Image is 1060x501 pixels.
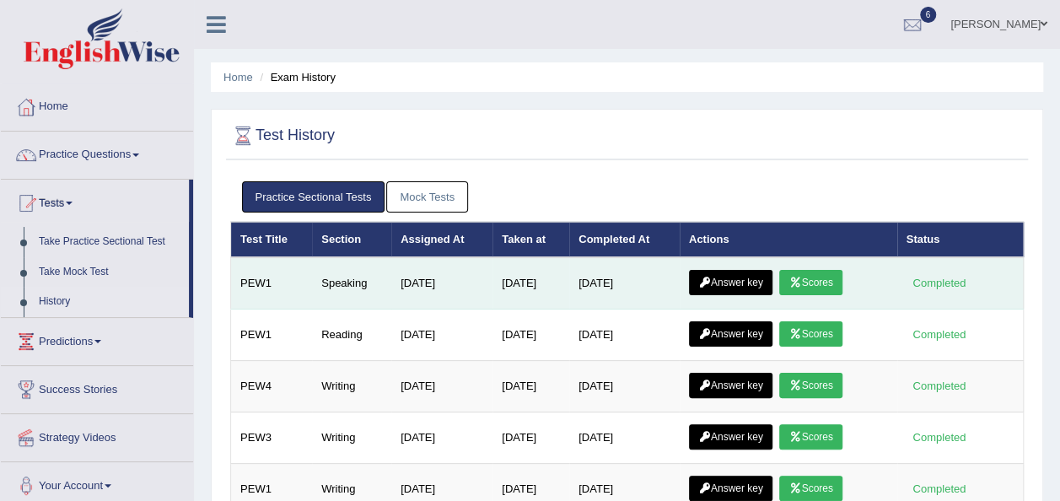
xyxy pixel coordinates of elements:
[31,287,189,317] a: History
[391,361,492,412] td: [DATE]
[231,222,313,257] th: Test Title
[1,180,189,222] a: Tests
[689,270,772,295] a: Answer key
[312,412,391,464] td: Writing
[391,257,492,310] td: [DATE]
[689,424,772,450] a: Answer key
[256,69,336,85] li: Exam History
[312,361,391,412] td: Writing
[31,257,189,288] a: Take Mock Test
[1,414,193,456] a: Strategy Videos
[689,373,772,398] a: Answer key
[391,412,492,464] td: [DATE]
[231,310,313,361] td: PEW1
[569,412,680,464] td: [DATE]
[569,222,680,257] th: Completed At
[907,326,972,343] div: Completed
[907,428,972,446] div: Completed
[779,373,842,398] a: Scores
[242,181,385,213] a: Practice Sectional Tests
[569,361,680,412] td: [DATE]
[779,476,842,501] a: Scores
[312,310,391,361] td: Reading
[1,318,193,360] a: Predictions
[920,7,937,23] span: 6
[391,310,492,361] td: [DATE]
[907,377,972,395] div: Completed
[492,412,569,464] td: [DATE]
[1,366,193,408] a: Success Stories
[897,222,1024,257] th: Status
[312,257,391,310] td: Speaking
[31,227,189,257] a: Take Practice Sectional Test
[492,222,569,257] th: Taken at
[689,476,772,501] a: Answer key
[223,71,253,83] a: Home
[779,270,842,295] a: Scores
[231,412,313,464] td: PEW3
[386,181,468,213] a: Mock Tests
[569,310,680,361] td: [DATE]
[492,310,569,361] td: [DATE]
[230,123,335,148] h2: Test History
[312,222,391,257] th: Section
[569,257,680,310] td: [DATE]
[492,361,569,412] td: [DATE]
[779,321,842,347] a: Scores
[680,222,897,257] th: Actions
[492,257,569,310] td: [DATE]
[907,480,972,498] div: Completed
[779,424,842,450] a: Scores
[907,274,972,292] div: Completed
[231,361,313,412] td: PEW4
[689,321,772,347] a: Answer key
[1,132,193,174] a: Practice Questions
[231,257,313,310] td: PEW1
[1,83,193,126] a: Home
[391,222,492,257] th: Assigned At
